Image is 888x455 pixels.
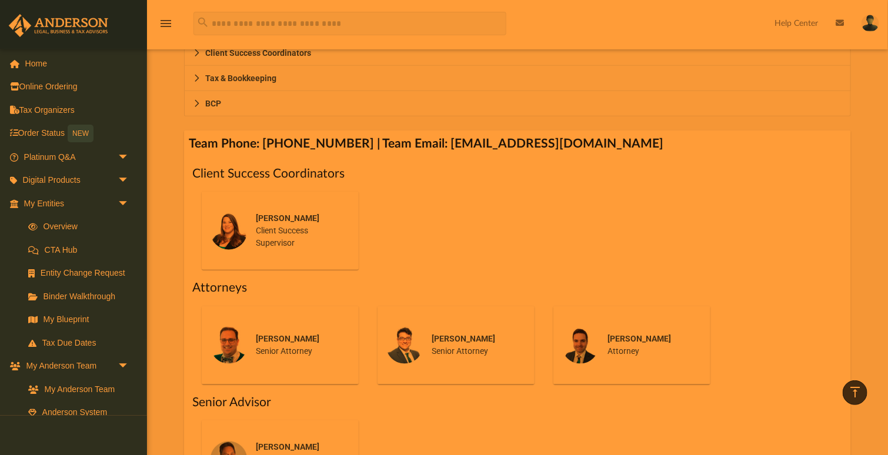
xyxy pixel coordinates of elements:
a: Binder Walkthrough [16,285,147,308]
span: arrow_drop_down [118,354,141,379]
img: User Pic [862,15,879,32]
span: [PERSON_NAME] [256,442,319,451]
a: Digital Productsarrow_drop_down [8,169,147,192]
a: Tax & Bookkeeping [184,66,851,91]
a: Tax Due Dates [16,331,147,354]
h4: Team Phone: [PHONE_NUMBER] | Team Email: [EMAIL_ADDRESS][DOMAIN_NAME] [184,131,851,157]
a: Order StatusNEW [8,122,147,146]
i: menu [159,16,173,31]
a: Overview [16,215,147,239]
img: Anderson Advisors Platinum Portal [5,14,112,37]
span: [PERSON_NAME] [607,334,671,343]
a: Online Ordering [8,75,147,99]
a: CTA Hub [16,238,147,262]
a: vertical_align_top [843,380,867,405]
span: arrow_drop_down [118,169,141,193]
h1: Attorneys [192,279,843,296]
div: Attorney [599,324,702,366]
a: My Entitiesarrow_drop_down [8,192,147,215]
div: Client Success Supervisor [248,204,350,257]
a: Entity Change Request [16,262,147,285]
img: thumbnail [210,212,248,250]
span: [PERSON_NAME] [256,334,319,343]
span: arrow_drop_down [118,192,141,216]
a: Client Success Coordinators [184,41,851,66]
span: Tax & Bookkeeping [205,74,276,82]
a: Platinum Q&Aarrow_drop_down [8,145,147,169]
a: Home [8,52,147,75]
img: thumbnail [210,326,248,364]
a: Anderson System [16,401,141,424]
i: search [196,16,209,29]
h1: Client Success Coordinators [192,165,843,182]
span: [PERSON_NAME] [256,213,319,223]
img: thumbnail [562,326,599,364]
a: My Anderson Team [16,377,135,401]
a: My Blueprint [16,308,141,332]
a: Tax Organizers [8,98,147,122]
a: My Anderson Teamarrow_drop_down [8,354,141,378]
span: [PERSON_NAME] [432,334,495,343]
img: thumbnail [386,326,423,364]
span: BCP [205,99,221,108]
h1: Senior Advisor [192,394,843,411]
div: Senior Attorney [248,324,350,366]
div: NEW [68,125,94,142]
div: Senior Attorney [423,324,526,366]
i: vertical_align_top [848,385,862,399]
span: Client Success Coordinators [205,49,311,57]
a: menu [159,22,173,31]
a: BCP [184,91,851,116]
span: arrow_drop_down [118,145,141,169]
